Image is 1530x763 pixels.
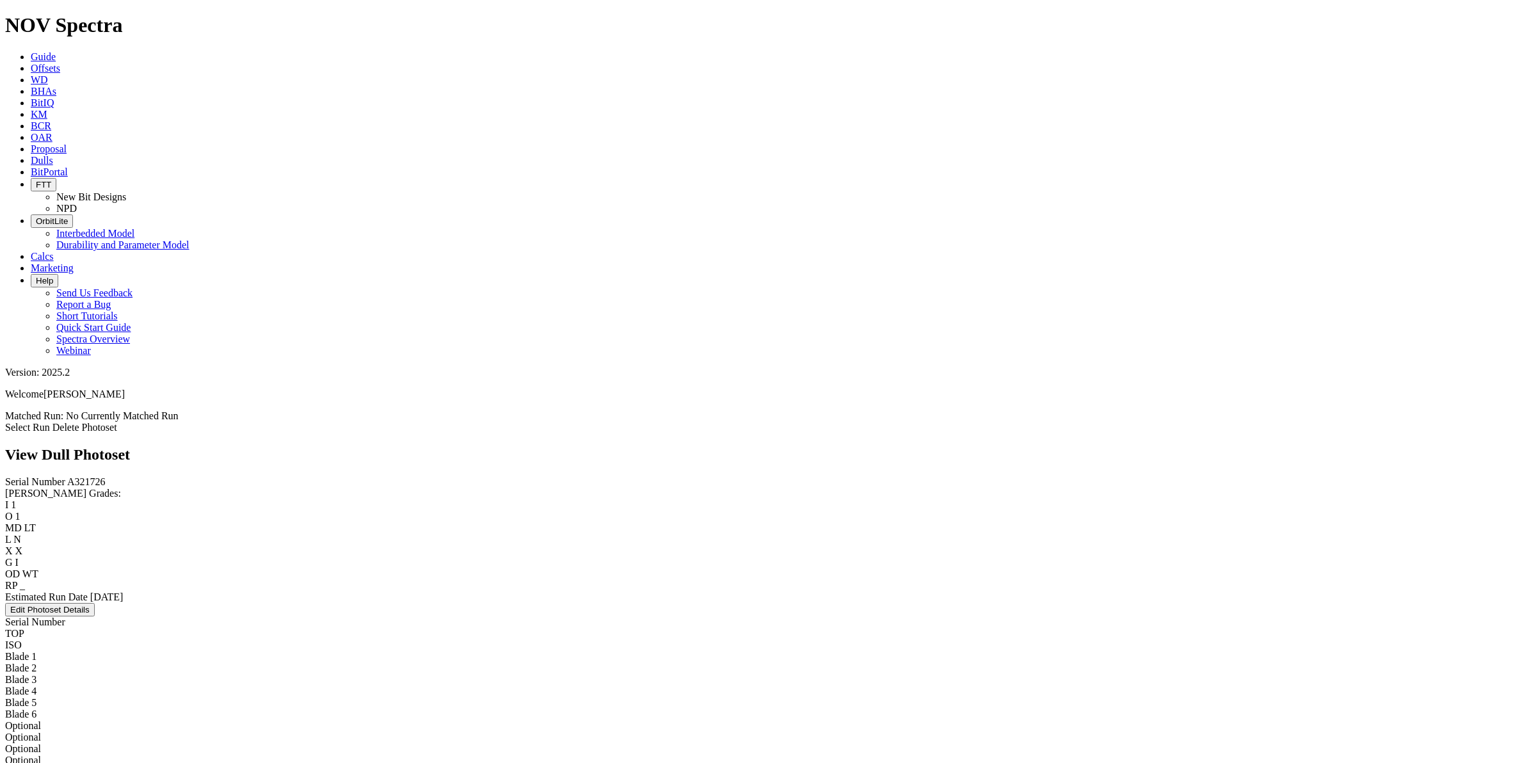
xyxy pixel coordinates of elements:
a: Send Us Feedback [56,287,133,298]
div: [PERSON_NAME] Grades: [5,488,1525,499]
span: Blade 2 [5,663,36,673]
span: N [13,534,21,545]
a: BCR [31,120,51,131]
label: Estimated Run Date [5,591,88,602]
a: Short Tutorials [56,310,118,321]
a: Guide [31,51,56,62]
span: Matched Run: [5,410,63,421]
a: NPD [56,203,77,214]
a: Offsets [31,63,60,74]
a: BitPortal [31,166,68,177]
h2: View Dull Photoset [5,446,1525,463]
span: Optional [5,743,41,754]
a: BHAs [31,86,56,97]
a: Webinar [56,345,91,356]
span: A321726 [67,476,106,487]
div: Version: 2025.2 [5,367,1525,378]
span: Blade 6 [5,709,36,719]
label: G [5,557,13,568]
span: ISO [5,639,22,650]
a: New Bit Designs [56,191,126,202]
span: FTT [36,180,51,189]
a: Proposal [31,143,67,154]
span: Optional [5,732,41,743]
a: Calcs [31,251,54,262]
span: LT [24,522,36,533]
span: Serial Number [5,616,65,627]
a: Durability and Parameter Model [56,239,189,250]
span: Blade 5 [5,697,36,708]
button: Edit Photoset Details [5,603,95,616]
h1: NOV Spectra [5,13,1525,37]
a: BitIQ [31,97,54,108]
span: [PERSON_NAME] [44,389,125,399]
span: 1 [15,511,20,522]
label: OD [5,568,20,579]
a: Dulls [31,155,53,166]
span: X [15,545,23,556]
span: I [15,557,19,568]
span: Blade 1 [5,651,36,662]
a: Select Run [5,422,50,433]
button: Help [31,274,58,287]
span: Optional [5,720,41,731]
span: WT [22,568,38,579]
a: Marketing [31,262,74,273]
span: _ [20,580,25,591]
label: X [5,545,13,556]
span: 1 [11,499,16,510]
label: MD [5,522,22,533]
a: Report a Bug [56,299,111,310]
button: FTT [31,178,56,191]
label: Serial Number [5,476,65,487]
a: KM [31,109,47,120]
a: Delete Photoset [52,422,117,433]
label: O [5,511,13,522]
span: OrbitLite [36,216,68,226]
a: WD [31,74,48,85]
p: Welcome [5,389,1525,400]
span: No Currently Matched Run [66,410,179,421]
span: TOP [5,628,24,639]
label: L [5,534,11,545]
a: Quick Start Guide [56,322,131,333]
label: I [5,499,8,510]
span: Blade 4 [5,686,36,696]
span: Blade 3 [5,674,36,685]
span: [DATE] [90,591,124,602]
button: OrbitLite [31,214,73,228]
span: Help [36,276,53,285]
a: Spectra Overview [56,333,130,344]
a: Interbedded Model [56,228,134,239]
a: OAR [31,132,52,143]
label: RP [5,580,17,591]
